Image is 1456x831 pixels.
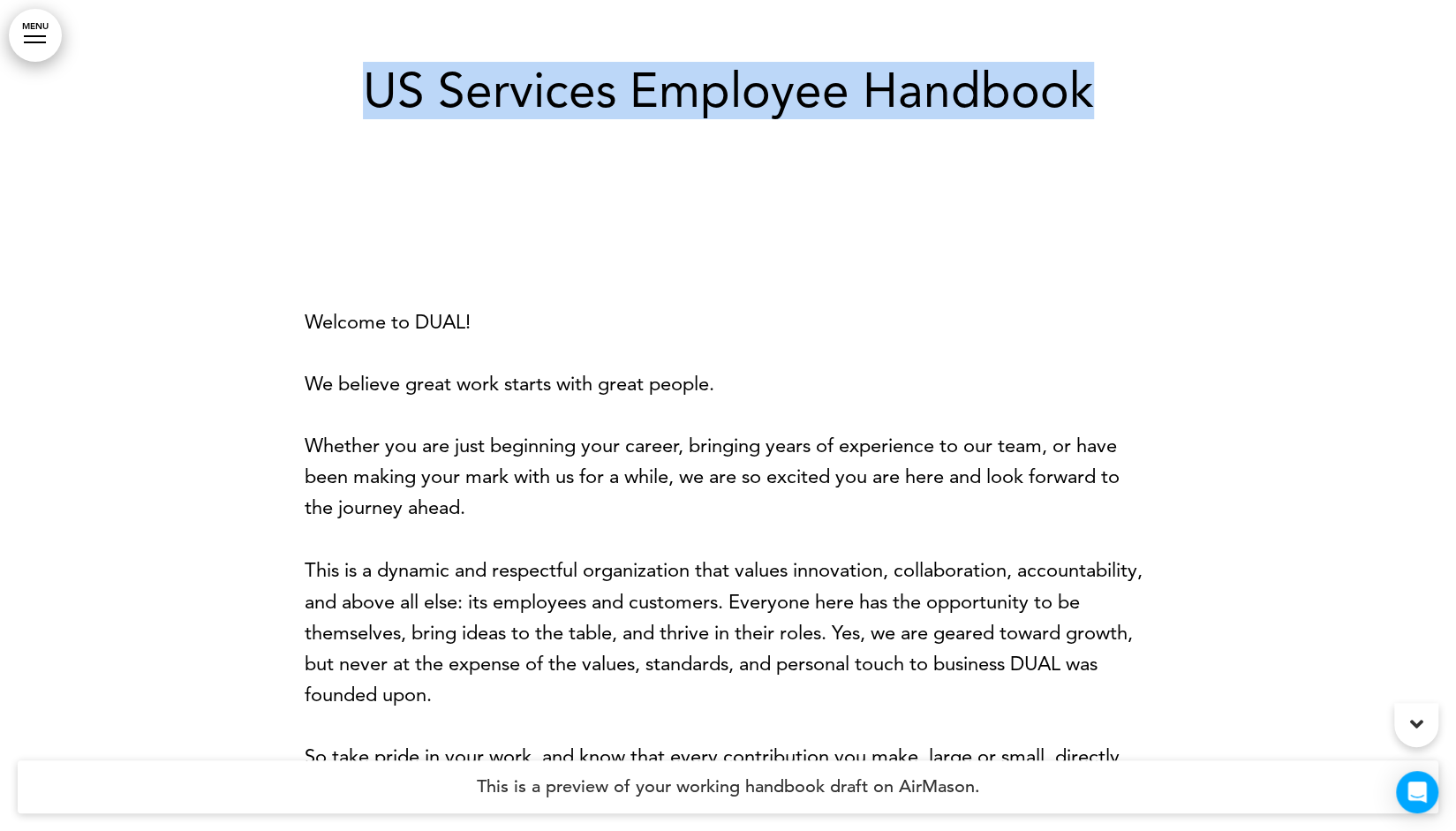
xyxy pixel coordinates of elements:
[9,9,62,62] a: MENU
[305,368,1152,399] p: We believe great work starts with great people.
[305,741,1152,803] p: So take pride in your work, and know that every contribution you make, large or small, directly s...
[305,306,1152,337] p: Welcome to DUAL!
[305,555,1152,710] p: This is a dynamic and respectful organization that values innovation, collaboration, accountabili...
[1396,771,1438,813] div: Open Intercom Messenger
[305,430,1152,524] p: Whether you are just beginning your career, bringing years of experience to our team, or have bee...
[18,760,1438,813] h4: This is a preview of your working handbook draft on AirMason.
[287,66,1170,115] h1: US Services Employee Handbook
